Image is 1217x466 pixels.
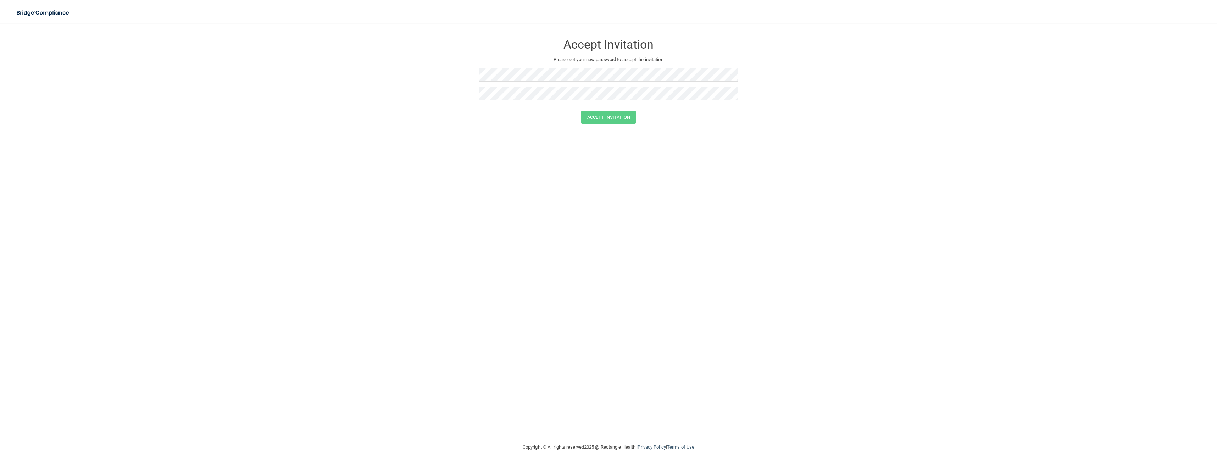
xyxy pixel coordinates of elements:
[479,436,738,459] div: Copyright © All rights reserved 2025 @ Rectangle Health | |
[581,111,636,124] button: Accept Invitation
[479,38,738,51] h3: Accept Invitation
[638,444,666,450] a: Privacy Policy
[484,55,733,64] p: Please set your new password to accept the invitation
[667,444,694,450] a: Terms of Use
[11,6,76,20] img: bridge_compliance_login_screen.278c3ca4.svg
